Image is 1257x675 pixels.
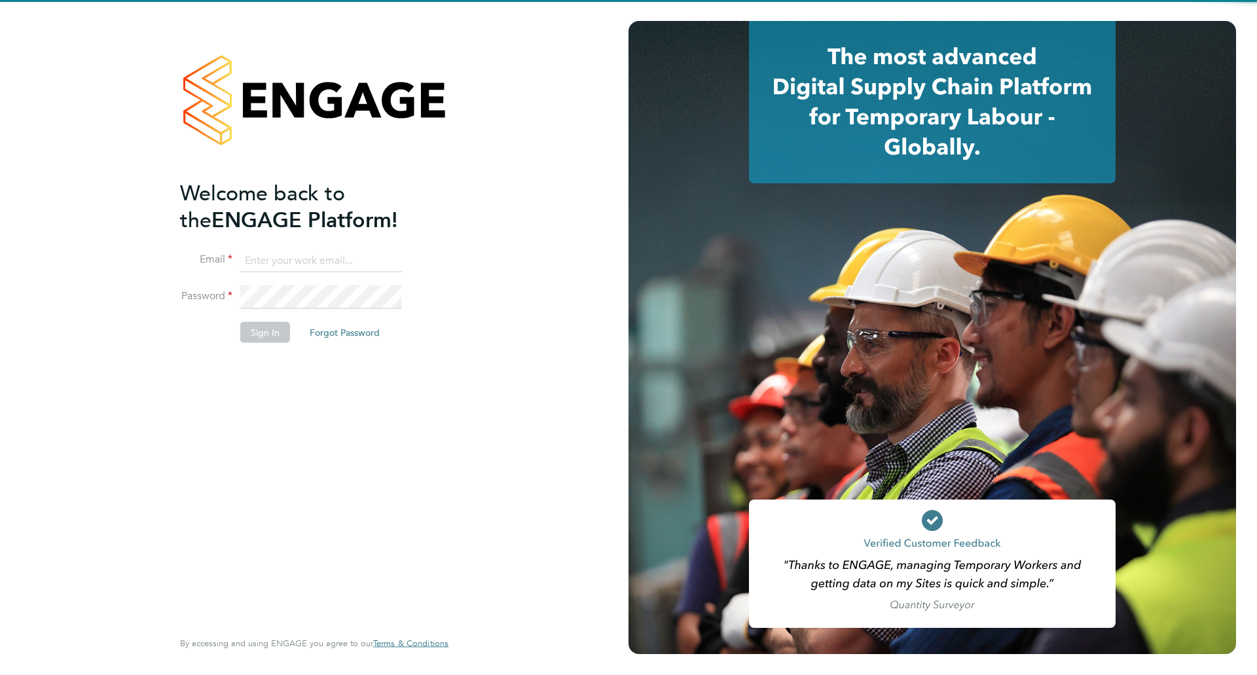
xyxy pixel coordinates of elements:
button: Sign In [240,322,290,343]
span: By accessing and using ENGAGE you agree to our [180,638,448,649]
span: Welcome back to the [180,180,345,232]
label: Password [180,289,232,303]
a: Terms & Conditions [373,638,448,649]
h2: ENGAGE Platform! [180,179,435,233]
button: Forgot Password [299,322,390,343]
input: Enter your work email... [240,249,402,272]
label: Email [180,253,232,266]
